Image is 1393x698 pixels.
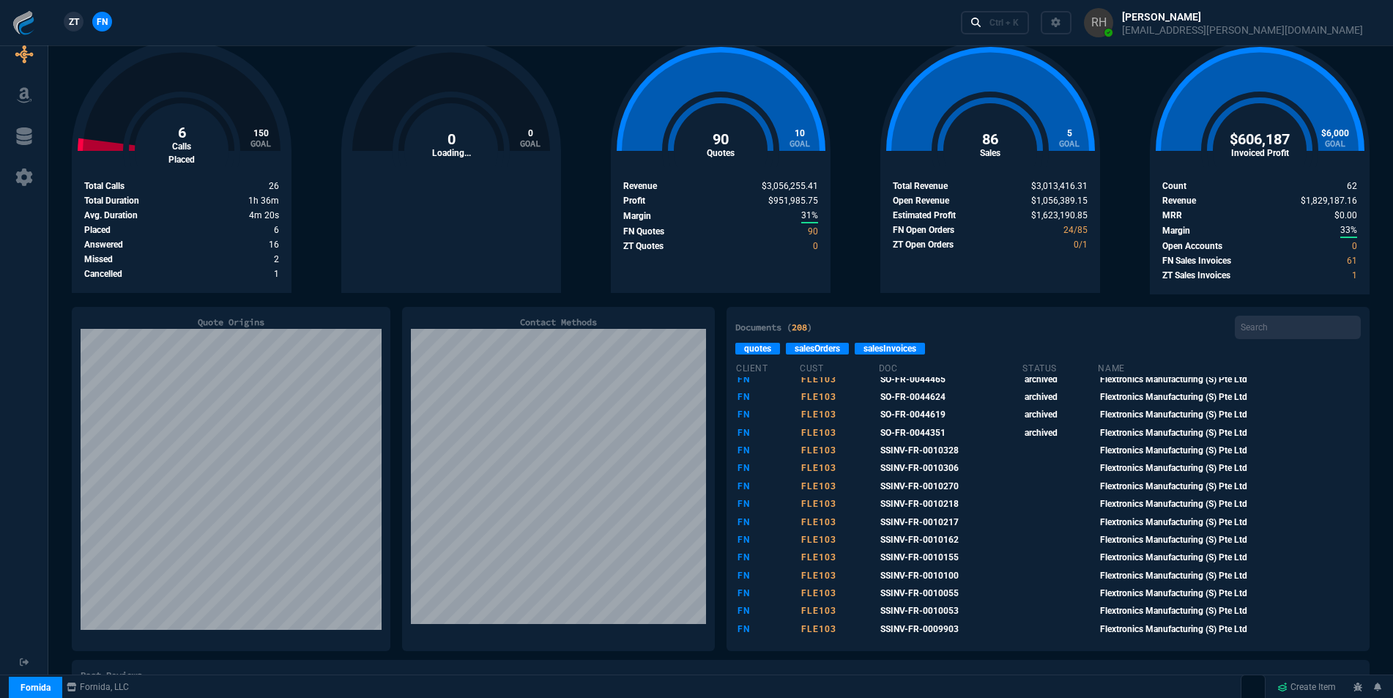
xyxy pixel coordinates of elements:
tr: undefined [892,223,1088,237]
p: 5 [1059,127,1080,140]
a: salesOrders [786,343,849,354]
td: FN [735,602,799,620]
span: 1829187.16 [1301,196,1357,206]
tr: SSINV-FR-0010155 [735,549,1361,566]
tr: undefined [83,193,280,208]
td: FN [735,370,799,387]
td: archived [1022,388,1097,406]
span: 1h 36m [248,196,279,206]
tr: undefined [1162,268,1358,283]
th: doc [878,357,1022,377]
p: 10 [790,127,810,140]
p: Goal [1059,137,1080,150]
span: Margin [623,211,651,221]
p: Calls Placed [158,140,205,166]
span: Monthly Recurring Revenue [1334,210,1357,220]
span: 3056255.41 [762,181,818,191]
td: SSINV-FR-0010306 [878,459,1022,477]
span: Profit [623,196,645,206]
td: SSINV-FR-0010100 [878,567,1022,584]
span: Total Revenue [893,181,948,191]
a: 1 [1352,270,1357,281]
td: FN [735,584,799,602]
p: 6 [158,122,205,143]
td: FLE103 [799,584,878,602]
td: FLE103 [799,531,878,549]
td: Flextronics Manufacturing (S) Pte Ltd [1097,584,1361,602]
span: Estimated Profit [893,210,956,220]
td: FLE103 [799,459,878,477]
a: msbcCompanyName [62,680,133,694]
span: ZT Quotes [623,241,664,251]
td: FN [735,478,799,495]
tr: undefined [623,239,819,253]
td: Flextronics Manufacturing (S) Pte Ltd [1097,567,1361,584]
td: FLE103 [799,406,878,423]
tr: undefined [892,193,1088,208]
p: Loading... [432,146,471,160]
p: Contact Methods [411,316,706,329]
td: Flextronics Manufacturing (S) Pte Ltd [1097,513,1361,530]
span: Count [1162,181,1186,191]
td: FN [735,424,799,442]
p: Past Reviews [81,669,142,682]
td: Flextronics Manufacturing (S) Pte Ltd [1097,370,1361,387]
td: SSINV-FR-0009903 [878,620,1022,638]
span: Revenue [1162,196,1196,206]
p: 0 [520,127,541,140]
td: FLE103 [799,549,878,566]
span: Open Accounts [1162,241,1222,251]
tr: undefined [1162,223,1358,239]
span: FN [97,15,108,29]
a: 0 [1352,241,1357,251]
a: 61 [1347,256,1357,266]
span: Missed [84,254,113,264]
span: Revenue [623,181,657,191]
span: 1 [274,269,279,279]
td: SSINV-FR-0010328 [878,442,1022,459]
tr: SO-FR-0044619 [735,406,1361,423]
a: quotes [735,343,780,354]
td: Flextronics Manufacturing (S) Pte Ltd [1097,459,1361,477]
a: 24/85 [1063,225,1088,235]
tr: undefined [83,208,280,223]
tr: undefined [623,179,819,193]
th: name [1097,357,1361,377]
span: 62 [1347,181,1357,191]
td: FLE103 [799,478,878,495]
td: FN [735,620,799,638]
tr: undefined [623,193,819,208]
span: Margin [1162,226,1190,236]
td: FN [735,406,799,423]
span: 3013416.31 [1031,181,1088,191]
td: Flextronics Manufacturing (S) Pte Ltd [1097,406,1361,423]
a: 90 [808,226,818,237]
td: FLE103 [799,388,878,406]
span: 1623190.8502999998 [1031,210,1088,220]
span: 4m 20s [249,210,279,220]
td: Flextronics Manufacturing (S) Pte Ltd [1097,442,1361,459]
p: Goal [1321,137,1349,150]
td: archived [1022,406,1097,423]
tr: undefined [83,252,280,267]
tr: SSINV-FR-0010100 [735,567,1361,584]
td: Flextronics Manufacturing (S) Pte Ltd [1097,424,1361,442]
td: FN [735,459,799,477]
tr: undefined [892,208,1088,223]
td: FLE103 [799,424,878,442]
td: Flextronics Manufacturing (S) Pte Ltd [1097,388,1361,406]
span: FN Open Orders [893,225,954,235]
span: 0.31148762792701284 [801,209,818,223]
tr: SSINV-FR-0010053 [735,602,1361,620]
td: FLE103 [799,620,878,638]
tr: SSINV-FR-0009903 [735,620,1361,638]
td: FLE103 [799,567,878,584]
td: FN [735,495,799,513]
span: FN Sales Invoices [1162,256,1231,266]
td: FLE103 [799,513,878,530]
td: FLE103 [799,495,878,513]
td: FN [735,442,799,459]
td: SO-FR-0044465 [878,370,1022,387]
td: FLE103 [799,370,878,387]
td: archived [1022,424,1097,442]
